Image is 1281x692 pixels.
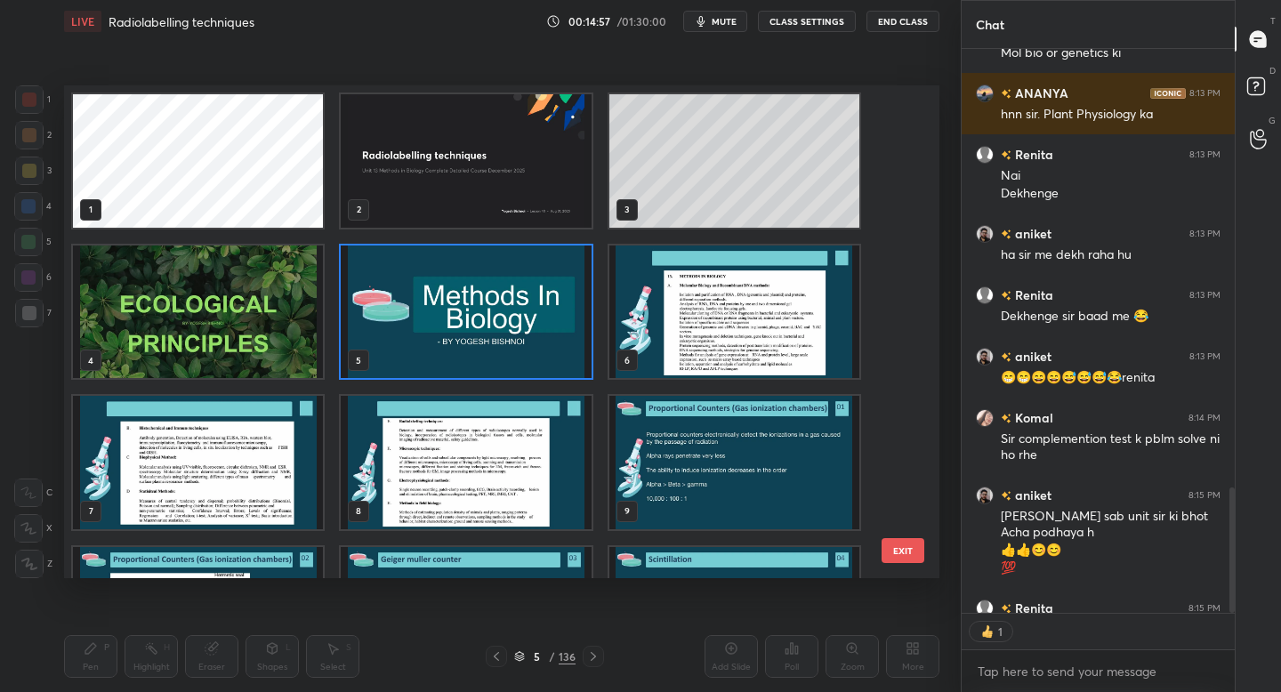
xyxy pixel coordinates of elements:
div: Z [15,550,52,578]
div: Mol bio or genetics ki [1001,44,1221,62]
div: 1 [996,624,1003,639]
div: Sir complemention test k pblm solve ni ho rhe [1001,430,1221,464]
div: 8:14 PM [1188,413,1221,423]
div: ha sir me dekh raha hu [1001,246,1221,264]
img: 1756651628M0KU9L.pdf [73,547,323,680]
img: default.png [976,599,994,617]
div: Nai [1001,167,1221,185]
h6: aniket [1011,486,1051,504]
div: 4 [14,192,52,221]
div: 3 [15,157,52,185]
p: Chat [962,1,1019,48]
h6: Komal [1011,408,1053,427]
div: grid [64,85,908,578]
div: Dekhenge [1001,185,1221,203]
div: C [14,479,52,507]
p: G [1269,114,1276,127]
div: / [550,651,555,662]
img: no-rating-badge.077c3623.svg [1001,352,1011,362]
div: [PERSON_NAME] sab unit sir ki bhot Acha podhaya h [1001,508,1221,542]
div: 2 [15,121,52,149]
img: no-rating-badge.077c3623.svg [1001,291,1011,301]
img: d927ead1100745ec8176353656eda1f8.jpg [976,487,994,504]
img: 1756651628M0KU9L.pdf [341,245,591,379]
div: 8:13 PM [1189,88,1221,99]
div: 5 [528,651,546,662]
img: no-rating-badge.077c3623.svg [1001,229,1011,239]
img: 1756651628M0KU9L.pdf [609,547,859,680]
img: d927ead1100745ec8176353656eda1f8.jpg [976,225,994,243]
div: 7 [15,299,52,327]
button: CLASS SETTINGS [758,11,856,32]
img: 24e00ce32c3b41ba83af527e0f646c41.jpg [976,84,994,102]
img: 1756651628M0KU9L.pdf [341,547,591,680]
button: EXIT [882,538,924,563]
img: 3 [976,409,994,427]
img: no-rating-badge.077c3623.svg [1001,89,1011,99]
p: D [1269,64,1276,77]
img: 1756651628M0KU9L.pdf [73,396,323,529]
div: 8:13 PM [1189,149,1221,160]
div: LIVE [64,11,101,32]
h4: Radiolabelling techniques [109,13,254,30]
h6: aniket [1011,347,1051,366]
h6: Renita [1011,145,1053,164]
img: default.png [976,146,994,164]
div: 8:13 PM [1189,229,1221,239]
div: 💯 [1001,559,1221,577]
img: 1756651628M0KU9L.pdf [609,245,859,379]
div: 👍👍😊😊 [1001,542,1221,559]
img: default.png [976,286,994,304]
div: grid [962,49,1235,613]
div: 8:15 PM [1188,490,1221,501]
div: 5 [14,228,52,256]
img: no-rating-badge.077c3623.svg [1001,491,1011,501]
div: Dekhenge sir baad me 😂 [1001,308,1221,326]
h6: Renita [1011,599,1053,617]
div: X [14,514,52,543]
div: 8:13 PM [1189,351,1221,362]
img: no-rating-badge.077c3623.svg [1001,414,1011,423]
img: no-rating-badge.077c3623.svg [1001,150,1011,160]
div: 6 [14,263,52,292]
img: thumbs_up.png [979,623,996,640]
img: 4fd5f09a-8677-11f0-99e6-c28cd2321188.jpg [341,94,591,228]
h6: aniket [1011,224,1051,243]
img: iconic-dark.1390631f.png [1150,88,1186,99]
span: mute [712,15,737,28]
button: End Class [866,11,939,32]
div: 136 [559,648,576,664]
img: 1756651628M0KU9L.pdf [341,396,591,529]
div: 8:13 PM [1189,290,1221,301]
h6: ANANYA [1011,84,1068,102]
img: 17566516140T10DX.pdf [73,245,323,379]
div: 1 [15,85,51,114]
div: 😁😁😄😄😅😅😅😂renita [1001,369,1221,387]
img: d927ead1100745ec8176353656eda1f8.jpg [976,348,994,366]
p: T [1270,14,1276,28]
img: no-rating-badge.077c3623.svg [1001,604,1011,614]
div: hnn sir. Plant Physiology ka [1001,106,1221,124]
button: mute [683,11,747,32]
div: 8:15 PM [1188,603,1221,614]
img: 1756651628M0KU9L.pdf [609,396,859,529]
h6: Renita [1011,286,1053,304]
